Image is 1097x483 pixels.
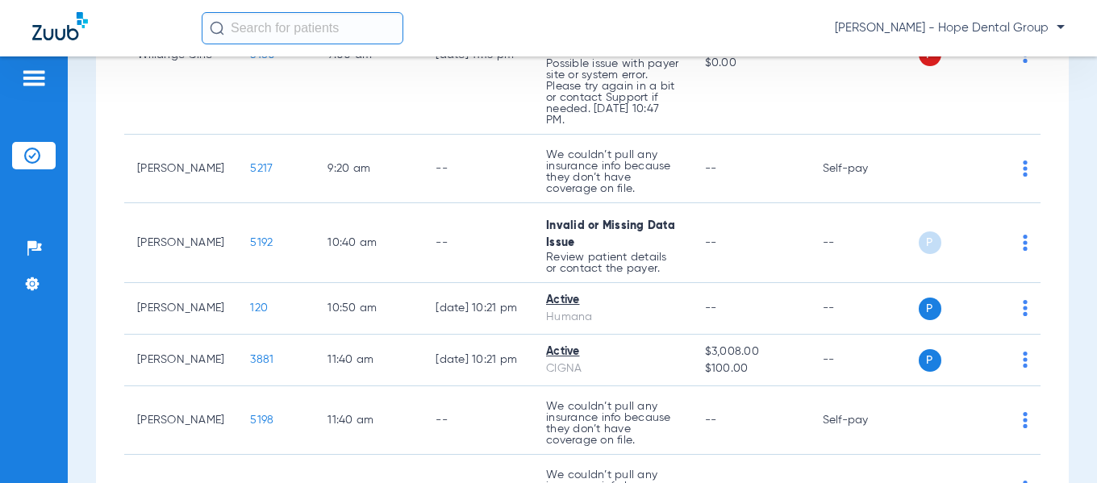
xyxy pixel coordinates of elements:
td: -- [423,203,533,283]
td: Self-pay [810,386,919,455]
span: 120 [250,302,268,314]
iframe: Chat Widget [1016,406,1097,483]
td: [PERSON_NAME] [124,283,237,335]
div: Humana [546,309,679,326]
span: $100.00 [705,360,797,377]
span: 3881 [250,354,273,365]
td: -- [423,386,533,455]
div: Active [546,344,679,360]
td: 9:20 AM [315,135,423,203]
span: 5180 [250,49,275,60]
td: -- [423,135,533,203]
span: [PERSON_NAME] - Hope Dental Group [835,20,1065,36]
span: P [919,231,941,254]
td: [PERSON_NAME] [124,135,237,203]
div: Active [546,292,679,309]
td: 10:50 AM [315,283,423,335]
img: group-dot-blue.svg [1023,235,1028,251]
td: [DATE] 10:21 PM [423,335,533,386]
td: [PERSON_NAME] [124,203,237,283]
p: Possible issue with payer site or system error. Please try again in a bit or contact Support if n... [546,58,679,126]
div: CIGNA [546,360,679,377]
span: P [919,349,941,372]
span: -- [705,237,717,248]
td: [PERSON_NAME] [124,386,237,455]
img: group-dot-blue.svg [1023,352,1028,368]
span: $3,008.00 [705,344,797,360]
td: -- [810,283,919,335]
img: group-dot-blue.svg [1023,300,1028,316]
span: -- [705,414,717,426]
td: 10:40 AM [315,203,423,283]
img: Zuub Logo [32,12,88,40]
span: 5198 [250,414,273,426]
img: group-dot-blue.svg [1023,160,1028,177]
td: [PERSON_NAME] [124,335,237,386]
span: -- [705,302,717,314]
td: 11:40 AM [315,335,423,386]
span: 5192 [250,237,273,248]
span: 5217 [250,163,273,174]
span: -- [705,163,717,174]
input: Search for patients [202,12,403,44]
p: Review patient details or contact the payer. [546,252,679,274]
td: 11:40 AM [315,386,423,455]
td: Self-pay [810,135,919,203]
span: P [919,298,941,320]
td: [DATE] 10:21 PM [423,283,533,335]
td: -- [810,335,919,386]
img: hamburger-icon [21,69,47,88]
p: We couldn’t pull any insurance info because they don’t have coverage on file. [546,149,679,194]
img: Search Icon [210,21,224,35]
span: Invalid or Missing Data Issue [546,220,675,248]
p: We couldn’t pull any insurance info because they don’t have coverage on file. [546,401,679,446]
td: -- [810,203,919,283]
span: $0.00 [705,55,797,72]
